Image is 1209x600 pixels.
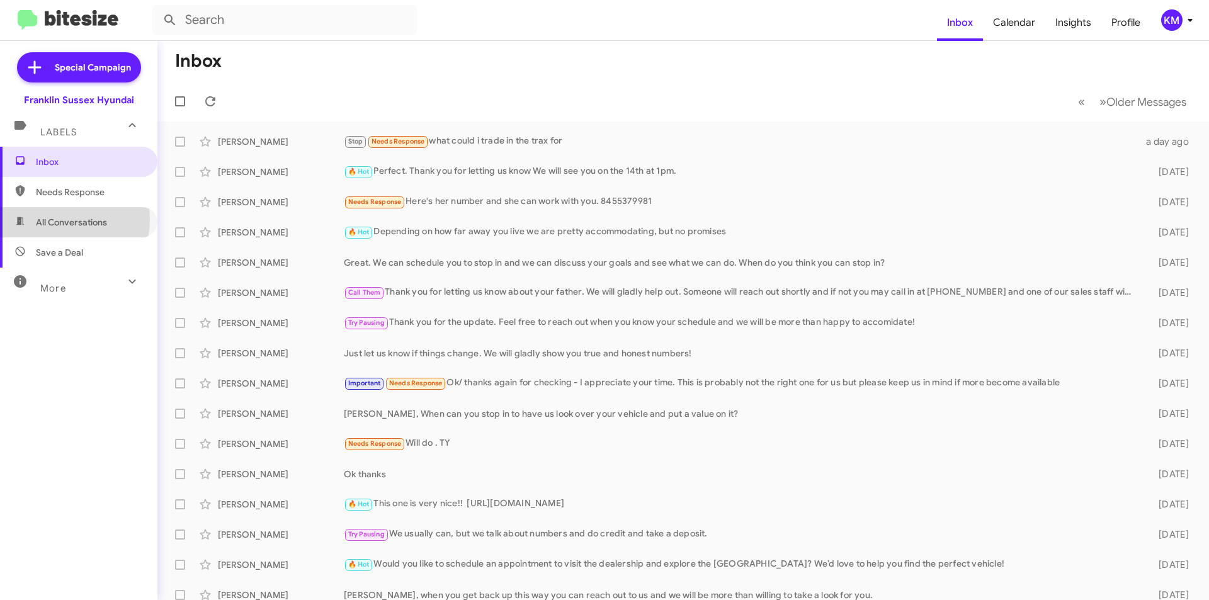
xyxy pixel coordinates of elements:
[1138,135,1199,148] div: a day ago
[344,527,1138,541] div: We usually can, but we talk about numbers and do credit and take a deposit.
[152,5,417,35] input: Search
[348,288,381,297] span: Call Them
[218,528,344,541] div: [PERSON_NAME]
[344,256,1138,269] div: Great. We can schedule you to stop in and we can discuss your goals and see what we can do. When ...
[344,497,1138,511] div: This one is very nice!! [URL][DOMAIN_NAME]
[1138,498,1199,511] div: [DATE]
[218,317,344,329] div: [PERSON_NAME]
[1071,89,1194,115] nav: Page navigation example
[218,468,344,480] div: [PERSON_NAME]
[348,379,381,387] span: Important
[937,4,983,41] a: Inbox
[218,498,344,511] div: [PERSON_NAME]
[218,226,344,239] div: [PERSON_NAME]
[1138,166,1199,178] div: [DATE]
[344,285,1138,300] div: Thank you for letting us know about your father. We will gladly help out. Someone will reach out ...
[175,51,222,71] h1: Inbox
[55,61,131,74] span: Special Campaign
[1138,438,1199,450] div: [DATE]
[983,4,1045,41] a: Calendar
[1138,407,1199,420] div: [DATE]
[344,376,1138,390] div: Ok/ thanks again for checking - I appreciate your time. This is probably not the right one for us...
[348,439,402,448] span: Needs Response
[1138,196,1199,208] div: [DATE]
[1078,94,1085,110] span: «
[1150,9,1195,31] button: KM
[348,137,363,145] span: Stop
[344,315,1138,330] div: Thank you for the update. Feel free to reach out when you know your schedule and we will be more ...
[348,319,385,327] span: Try Pausing
[40,127,77,138] span: Labels
[1138,558,1199,571] div: [DATE]
[17,52,141,82] a: Special Campaign
[36,246,83,259] span: Save a Deal
[344,134,1138,149] div: what could i trade in the trax for
[1106,95,1186,109] span: Older Messages
[1138,377,1199,390] div: [DATE]
[40,283,66,294] span: More
[218,286,344,299] div: [PERSON_NAME]
[218,347,344,359] div: [PERSON_NAME]
[1138,286,1199,299] div: [DATE]
[348,530,385,538] span: Try Pausing
[1099,94,1106,110] span: »
[1092,89,1194,115] button: Next
[344,225,1138,239] div: Depending on how far away you live we are pretty accommodating, but no promises
[1138,317,1199,329] div: [DATE]
[1138,226,1199,239] div: [DATE]
[348,198,402,206] span: Needs Response
[218,135,344,148] div: [PERSON_NAME]
[344,347,1138,359] div: Just let us know if things change. We will gladly show you true and honest numbers!
[36,216,107,229] span: All Conversations
[344,468,1138,480] div: Ok thanks
[372,137,425,145] span: Needs Response
[218,377,344,390] div: [PERSON_NAME]
[1138,256,1199,269] div: [DATE]
[348,500,370,508] span: 🔥 Hot
[36,156,143,168] span: Inbox
[344,557,1138,572] div: Would you like to schedule an appointment to visit the dealership and explore the [GEOGRAPHIC_DAT...
[1101,4,1150,41] a: Profile
[389,379,443,387] span: Needs Response
[1138,347,1199,359] div: [DATE]
[218,558,344,571] div: [PERSON_NAME]
[36,186,143,198] span: Needs Response
[348,167,370,176] span: 🔥 Hot
[344,195,1138,209] div: Here's her number and she can work with you. 8455379981
[344,164,1138,179] div: Perfect. Thank you for letting us know We will see you on the 14th at 1pm.
[344,436,1138,451] div: Will do . TY
[344,407,1138,420] div: [PERSON_NAME], When can you stop in to have us look over your vehicle and put a value on it?
[1138,528,1199,541] div: [DATE]
[218,407,344,420] div: [PERSON_NAME]
[218,256,344,269] div: [PERSON_NAME]
[348,560,370,569] span: 🔥 Hot
[24,94,134,106] div: Franklin Sussex Hyundai
[218,438,344,450] div: [PERSON_NAME]
[1138,468,1199,480] div: [DATE]
[1161,9,1183,31] div: KM
[1045,4,1101,41] a: Insights
[218,166,344,178] div: [PERSON_NAME]
[348,228,370,236] span: 🔥 Hot
[1070,89,1093,115] button: Previous
[218,196,344,208] div: [PERSON_NAME]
